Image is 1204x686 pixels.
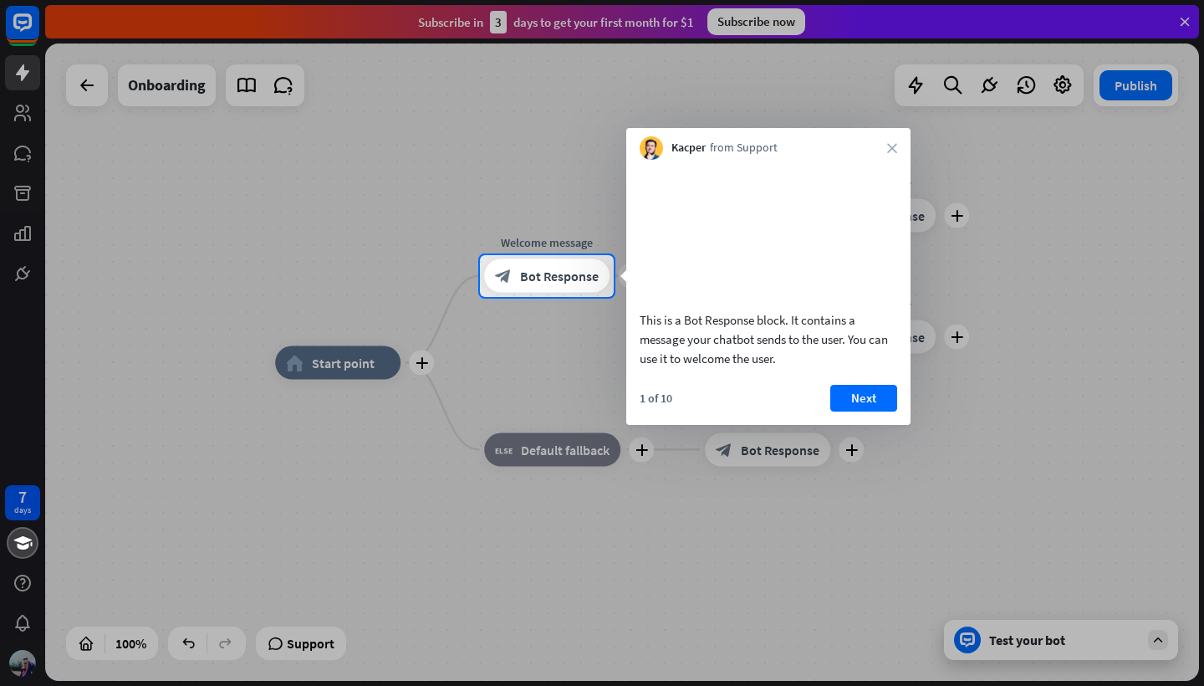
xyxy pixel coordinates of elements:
span: from Support [710,140,778,156]
i: close [887,143,897,153]
span: Bot Response [520,268,599,284]
div: This is a Bot Response block. It contains a message your chatbot sends to the user. You can use i... [640,310,897,368]
i: block_bot_response [495,268,512,284]
button: Open LiveChat chat widget [13,7,64,57]
div: 1 of 10 [640,391,672,406]
span: Kacper [671,140,706,156]
button: Next [830,385,897,412]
